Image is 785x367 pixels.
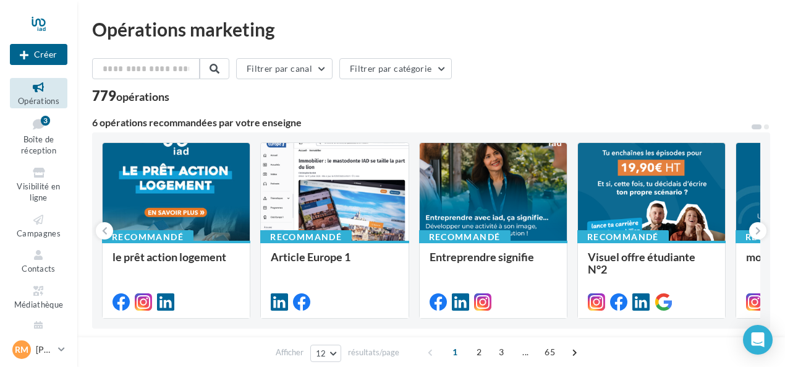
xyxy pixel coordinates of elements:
[276,347,303,358] span: Afficher
[10,317,67,347] a: Calendrier
[10,113,67,158] a: Boîte de réception3
[17,181,60,203] span: Visibilité en ligne
[260,230,352,244] div: Recommandé
[430,250,534,264] span: Entreprendre signifie
[22,264,56,274] span: Contacts
[10,78,67,108] a: Opérations
[92,20,770,38] div: Opérations marketing
[469,342,489,362] span: 2
[92,89,169,103] div: 779
[10,246,67,276] a: Contacts
[36,343,53,356] p: [PERSON_NAME]
[516,342,535,362] span: ...
[15,343,28,356] span: RM
[348,347,399,358] span: résultats/page
[271,250,350,264] span: Article Europe 1
[10,44,67,65] button: Créer
[10,163,67,205] a: Visibilité en ligne
[92,118,750,127] div: 6 opérations recommandées par votre enseigne
[102,230,193,244] div: Recommandé
[310,345,342,362] button: 12
[236,58,333,79] button: Filtrer par canal
[10,210,67,241] a: Campagnes
[21,134,56,156] span: Boîte de réception
[10,44,67,65] div: Nouvelle campagne
[41,116,50,126] div: 3
[540,342,560,362] span: 65
[112,250,226,264] span: le prêt action logement
[17,228,61,238] span: Campagnes
[339,58,452,79] button: Filtrer par catégorie
[116,91,169,102] div: opérations
[14,300,64,309] span: Médiathèque
[316,348,326,358] span: 12
[419,230,511,244] div: Recommandé
[588,250,695,276] span: Visuel offre étudiante N°2
[577,230,669,244] div: Recommandé
[743,325,773,355] div: Open Intercom Messenger
[10,282,67,312] a: Médiathèque
[491,342,511,362] span: 3
[445,342,465,362] span: 1
[10,338,67,361] a: RM [PERSON_NAME]
[18,96,59,106] span: Opérations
